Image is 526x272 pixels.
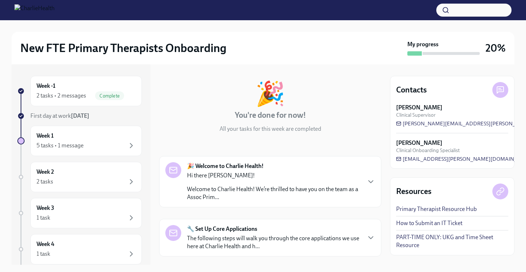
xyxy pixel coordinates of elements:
div: 5 tasks • 1 message [37,142,84,150]
a: Week 41 task [17,234,142,264]
strong: 🎉 Welcome to Charlie Health! [187,162,264,170]
strong: [DATE] [71,112,89,119]
a: Week 22 tasks [17,162,142,192]
h3: 20% [485,42,506,55]
p: Hi there [PERSON_NAME]! [187,172,361,180]
h6: Week 2 [37,168,54,176]
h4: You're done for now! [235,110,306,121]
h4: Resources [396,186,432,197]
a: PART-TIME ONLY: UKG and Time Sheet Resource [396,233,508,249]
h6: Week -1 [37,82,55,90]
div: 1 task [37,214,50,222]
p: The following steps will walk you through the core applications we use here at Charlie Health and... [187,234,361,250]
a: Week -12 tasks • 2 messagesComplete [17,76,142,106]
strong: [PERSON_NAME] [396,139,442,147]
p: All your tasks for this week are completed [220,125,321,133]
h2: New FTE Primary Therapists Onboarding [20,41,226,55]
a: Week 15 tasks • 1 message [17,126,142,156]
strong: 🔧 Set Up Core Applications [187,225,257,233]
div: 🎉 [255,82,285,105]
span: First day at work [30,112,89,119]
strong: My progress [407,40,438,48]
h6: Week 3 [37,204,54,212]
h4: Contacts [396,85,427,95]
span: Complete [95,93,124,99]
div: 2 tasks [37,178,53,186]
h6: Week 4 [37,240,54,248]
img: CharlieHealth [14,4,55,16]
a: Week 31 task [17,198,142,228]
span: Clinical Supervisor [396,112,436,118]
h6: Week 1 [37,132,54,140]
div: 2 tasks • 2 messages [37,92,86,100]
a: First day at work[DATE] [17,112,142,120]
p: Welcome to Charlie Health! We’re thrilled to have you on the team as a Assoc Prim... [187,185,361,201]
strong: [PERSON_NAME] [396,104,442,112]
a: How to Submit an IT Ticket [396,219,462,227]
div: 1 task [37,250,50,258]
span: Clinical Onboarding Specialist [396,147,460,154]
a: Primary Therapist Resource Hub [396,205,477,213]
